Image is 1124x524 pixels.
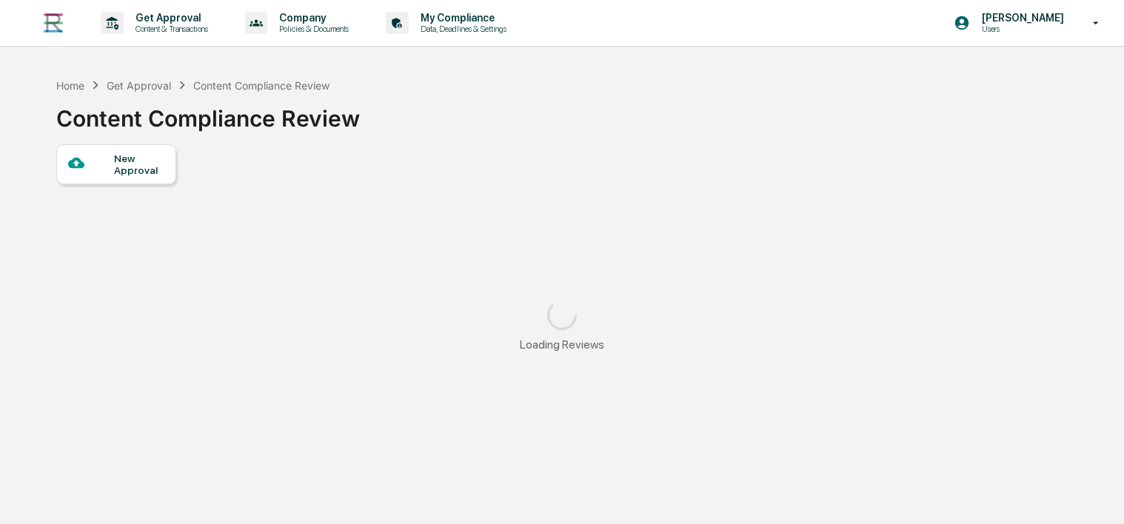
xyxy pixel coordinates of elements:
p: My Compliance [409,12,514,24]
div: Content Compliance Review [193,79,329,92]
div: Loading Reviews [520,337,604,352]
p: Data, Deadlines & Settings [409,24,514,34]
p: Content & Transactions [124,24,215,34]
div: Home [56,79,84,92]
div: Get Approval [107,79,171,92]
p: Users [970,24,1071,34]
p: Get Approval [124,12,215,24]
div: Content Compliance Review [56,93,360,132]
p: [PERSON_NAME] [970,12,1071,24]
p: Policies & Documents [267,24,356,34]
p: Company [267,12,356,24]
img: logo [36,5,71,41]
div: New Approval [114,152,164,176]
